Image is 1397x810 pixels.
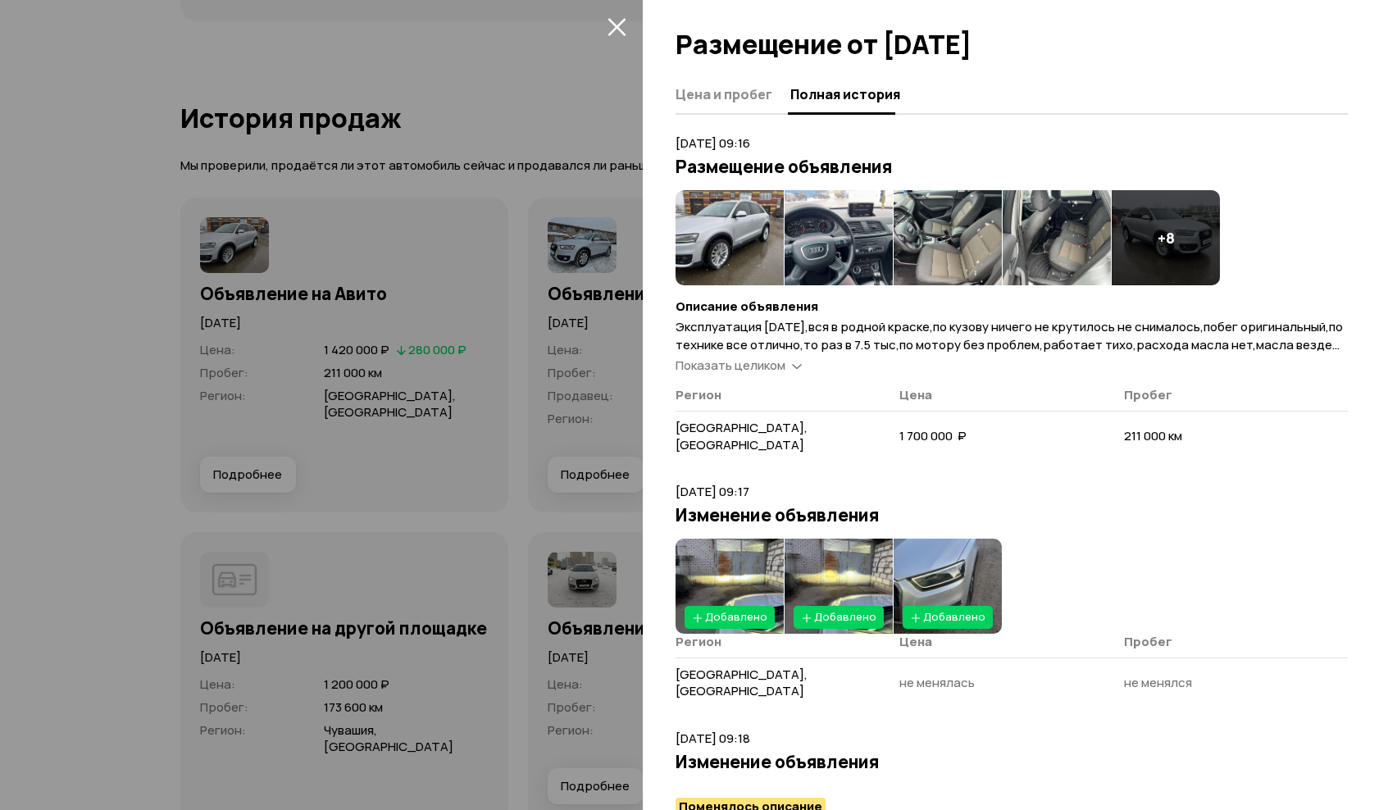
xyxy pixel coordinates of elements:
[676,190,784,285] img: 1.fbMcALaMJ3aoI9mYrWMJsjAd0RjPkuJrycLmbZ3Gsmiel7U9yJXkap-S5T3OkeFsz5OyaKo.fAKiIpBWpVHTfu1-qyzI6cY...
[1124,633,1172,650] span: Пробег
[676,86,772,102] span: Цена и пробег
[923,609,985,624] span: Добавлено
[1158,229,1175,247] h4: + 8
[676,666,808,700] span: [GEOGRAPHIC_DATA], [GEOGRAPHIC_DATA]
[676,539,784,634] img: 1.LdmWCLaMdxwiK4nyJ0tkybkVgXIQmrBREpnhUUOZ5QMUnbRQGZizC0SatlQUn7dWQpm7UyA.ZUUn7hvyd-H7w1DF95MDoNr...
[676,156,1348,177] h3: Размещение объявления
[894,539,1002,634] img: 1.dL7nJ7aMLntTBNCVVlYov8s62BVgvLxnMOLpNGLnu21l4uxgaL25M2jhu2Fl5etgM-XjbFE.nSKrRHuqwgr3GWPvh0MHfCE...
[1124,386,1172,403] span: Пробег
[1124,674,1192,691] span: не менялся
[790,86,900,102] span: Полная история
[676,419,808,453] span: [GEOGRAPHIC_DATA], [GEOGRAPHIC_DATA]
[676,483,1348,501] p: [DATE] 09:17
[676,357,785,374] span: Показать целиком
[676,504,1348,526] h3: Изменение объявления
[676,386,721,403] span: Регион
[814,609,876,624] span: Добавлено
[1124,427,1182,444] span: 211 000 км
[676,730,1348,748] p: [DATE] 09:18
[785,190,893,285] img: 1.Gqln9raMQGzT1b6C1tt3qkvrtgKzZYdw5jaGerNg0CblbIEns2SBIONsg3C0M9Yj5WCHctE.8UONNz8R-B6KbGaszT6f70m...
[785,539,893,634] img: 1.O0ENobaMYYS5gp9qvM4CTSG8l-qKYKTLjzbxmNo2opqPMaOfgzPznYtm986PMvbPjzH2z7s.jMRhFmTaYQLlm8qyeuz79nU...
[894,190,1002,285] img: 1.B8EqebaMXQSeWqPqm25qkAdkq2qq7cwdqLueTq27m0yovp9IpOrKSa6_nUz-6MwbpLmQTJw.nftKQ-_WGMOW7R1kKb0k2x5...
[676,357,802,374] a: Показать целиком
[705,609,767,624] span: Добавлено
[899,427,967,444] span: 1 700 000 ₽
[899,633,932,650] span: Цена
[1003,190,1111,285] img: 1.8eEFYbaMqySxQlXKtBq7_yp8XUqG9TxohPVrOoH2bDKHo20-0aQ8PITxaDqL-2c8hfNrPLM.jfEEtX6DK4vvLQlDIfSq8C_...
[676,298,1348,315] h4: Описание объявления
[603,13,630,39] button: закрыть
[676,633,721,650] span: Регион
[899,674,975,691] span: не менялась
[676,751,1348,772] h3: Изменение объявления
[899,386,932,403] span: Цена
[676,318,1343,371] span: Эксплуатация [DATE],вся в родной краске,по кузову ничего не крутилось не снималось,побег оригинал...
[676,134,1348,152] p: [DATE] 09:16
